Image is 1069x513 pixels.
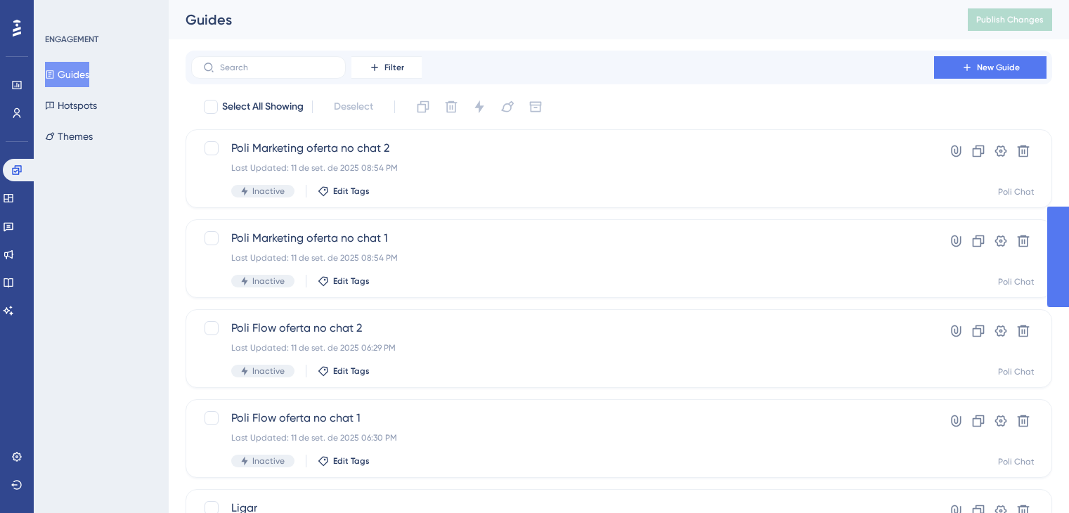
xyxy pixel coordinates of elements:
[252,455,285,467] span: Inactive
[998,456,1035,467] div: Poli Chat
[318,275,370,287] button: Edit Tags
[252,365,285,377] span: Inactive
[318,365,370,377] button: Edit Tags
[231,162,894,174] div: Last Updated: 11 de set. de 2025 08:54 PM
[231,432,894,443] div: Last Updated: 11 de set. de 2025 06:30 PM
[998,366,1035,377] div: Poli Chat
[231,140,894,157] span: Poli Marketing oferta no chat 2
[318,186,370,197] button: Edit Tags
[220,63,334,72] input: Search
[998,276,1035,287] div: Poli Chat
[231,252,894,264] div: Last Updated: 11 de set. de 2025 08:54 PM
[252,186,285,197] span: Inactive
[968,8,1052,31] button: Publish Changes
[231,410,894,427] span: Poli Flow oferta no chat 1
[318,455,370,467] button: Edit Tags
[186,10,933,30] div: Guides
[1010,457,1052,500] iframe: UserGuiding AI Assistant Launcher
[934,56,1047,79] button: New Guide
[222,98,304,115] span: Select All Showing
[333,365,370,377] span: Edit Tags
[45,34,98,45] div: ENGAGEMENT
[45,62,89,87] button: Guides
[45,93,97,118] button: Hotspots
[252,275,285,287] span: Inactive
[333,275,370,287] span: Edit Tags
[334,98,373,115] span: Deselect
[45,124,93,149] button: Themes
[231,342,894,353] div: Last Updated: 11 de set. de 2025 06:29 PM
[231,320,894,337] span: Poli Flow oferta no chat 2
[351,56,422,79] button: Filter
[998,186,1035,197] div: Poli Chat
[333,455,370,467] span: Edit Tags
[976,14,1044,25] span: Publish Changes
[321,94,386,119] button: Deselect
[231,230,894,247] span: Poli Marketing oferta no chat 1
[333,186,370,197] span: Edit Tags
[977,62,1020,73] span: New Guide
[384,62,404,73] span: Filter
